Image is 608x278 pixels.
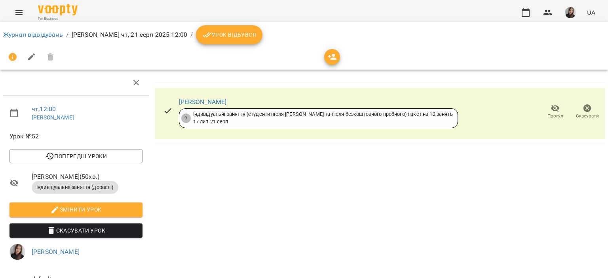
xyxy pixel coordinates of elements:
button: Урок відбувся [196,25,262,44]
span: [PERSON_NAME] ( 50 хв. ) [32,172,142,182]
button: Попередні уроки [9,149,142,163]
span: Урок №52 [9,132,142,141]
span: UA [587,8,595,17]
button: Прогул [539,101,571,123]
span: Прогул [547,113,563,119]
a: [PERSON_NAME] [32,114,74,121]
button: Скасувати Урок [9,223,142,238]
div: 9 [181,113,191,123]
span: Змінити урок [16,205,136,214]
p: [PERSON_NAME] чт, 21 серп 2025 12:00 [72,30,187,40]
span: Скасувати [576,113,599,119]
div: Індивідуальні заняття (студенти після [PERSON_NAME] та після безкоштовного пробного) пакет на 12 ... [193,111,453,125]
a: чт , 12:00 [32,105,56,113]
a: [PERSON_NAME] [179,98,227,106]
button: Змінити урок [9,202,142,217]
span: Індивідуальне заняття (дорослі) [32,184,118,191]
img: 8aa039413e5d84697a75987b246b0c39.jpg [9,244,25,260]
li: / [190,30,193,40]
span: Урок відбувся [202,30,256,40]
nav: breadcrumb [3,25,605,44]
a: Журнал відвідувань [3,31,63,38]
span: Попередні уроки [16,151,136,161]
a: [PERSON_NAME] [32,248,80,255]
img: Voopty Logo [38,4,78,15]
button: Скасувати [571,101,603,123]
span: Скасувати Урок [16,226,136,235]
li: / [66,30,68,40]
button: Menu [9,3,28,22]
button: UA [584,5,598,20]
img: 8aa039413e5d84697a75987b246b0c39.jpg [565,7,576,18]
span: For Business [38,16,78,21]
